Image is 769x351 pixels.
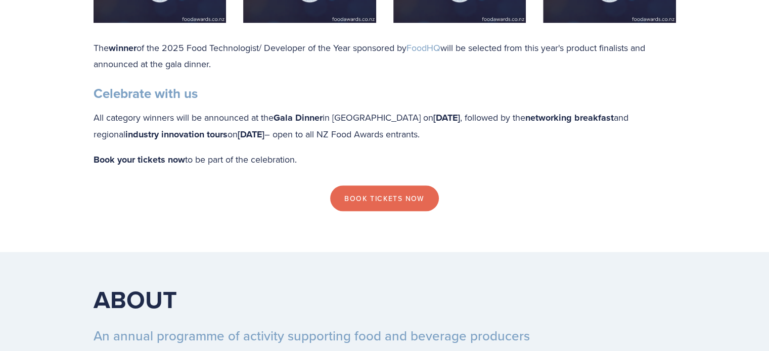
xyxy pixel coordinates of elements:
strong: Celebrate with us [94,84,198,103]
p: All category winners will be announced at the in [GEOGRAPHIC_DATA] on , followed by the and regio... [94,110,676,142]
p: to be part of the celebration. [94,152,676,168]
strong: networking breakfast [525,111,614,124]
strong: Gala Dinner [274,111,323,124]
p: The of the 2025 Food Technologist/ Developer of the Year sponsored by will be selected from this ... [94,40,676,72]
strong: [DATE] [433,111,460,124]
a: Book Tickets now [330,185,438,212]
h3: An annual programme of activity supporting food and beverage producers [94,328,676,344]
a: FoodHQ [406,41,440,54]
strong: [DATE] [238,128,264,141]
strong: industry innovation tours [125,128,228,141]
strong: winner [109,41,137,55]
h1: ABOUT [94,284,676,315]
strong: Book your tickets now [94,153,185,166]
